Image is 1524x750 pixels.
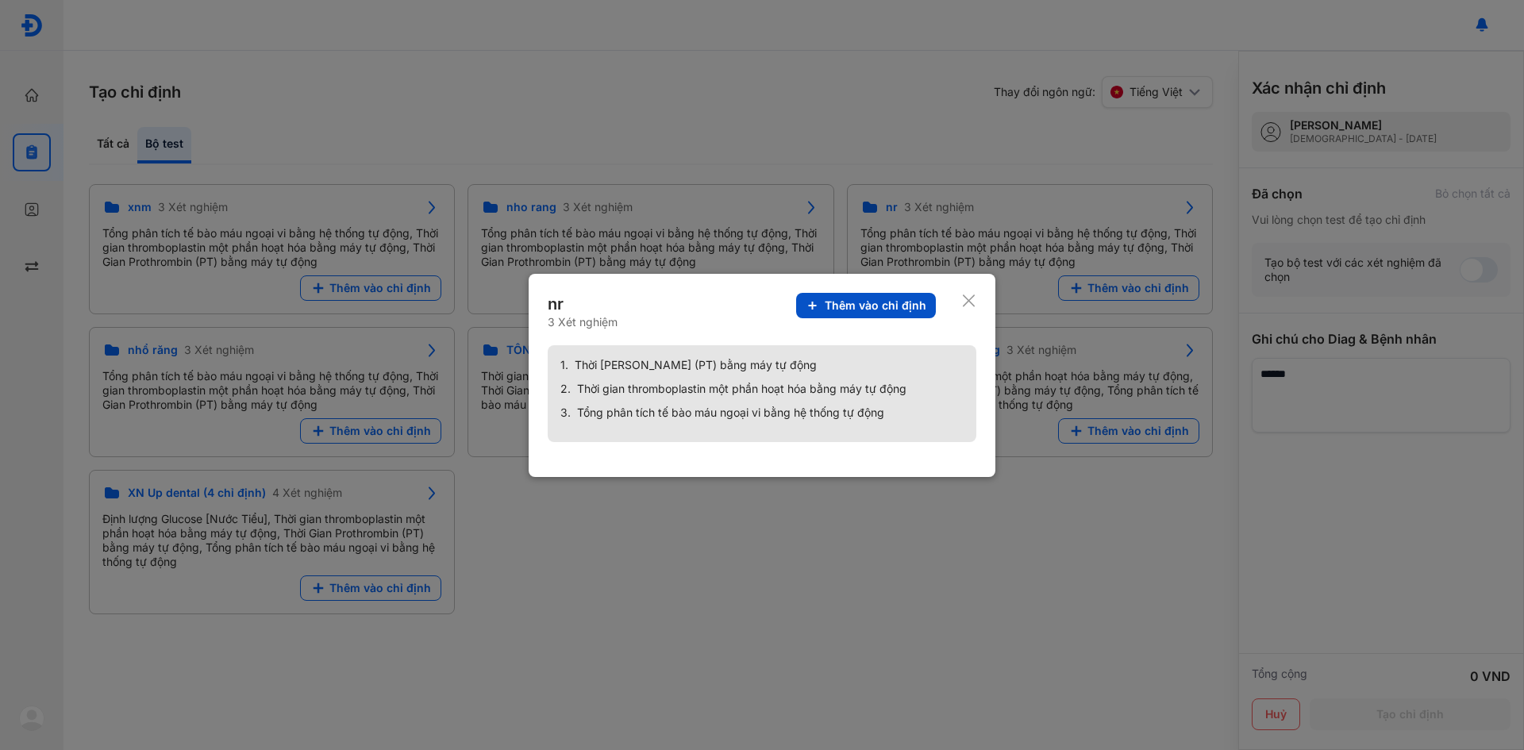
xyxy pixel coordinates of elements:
[548,293,618,315] div: nr
[575,358,817,372] span: Thời [PERSON_NAME] (PT) bằng máy tự động
[548,315,618,329] div: 3 Xét nghiệm
[560,382,571,396] span: 2.
[577,406,884,420] span: Tổng phân tích tế bào máu ngoại vi bằng hệ thống tự động
[796,293,936,318] button: Thêm vào chỉ định
[825,298,926,313] span: Thêm vào chỉ định
[560,406,571,420] span: 3.
[560,358,568,372] span: 1.
[577,382,906,396] span: Thời gian thromboplastin một phần hoạt hóa bằng máy tự động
